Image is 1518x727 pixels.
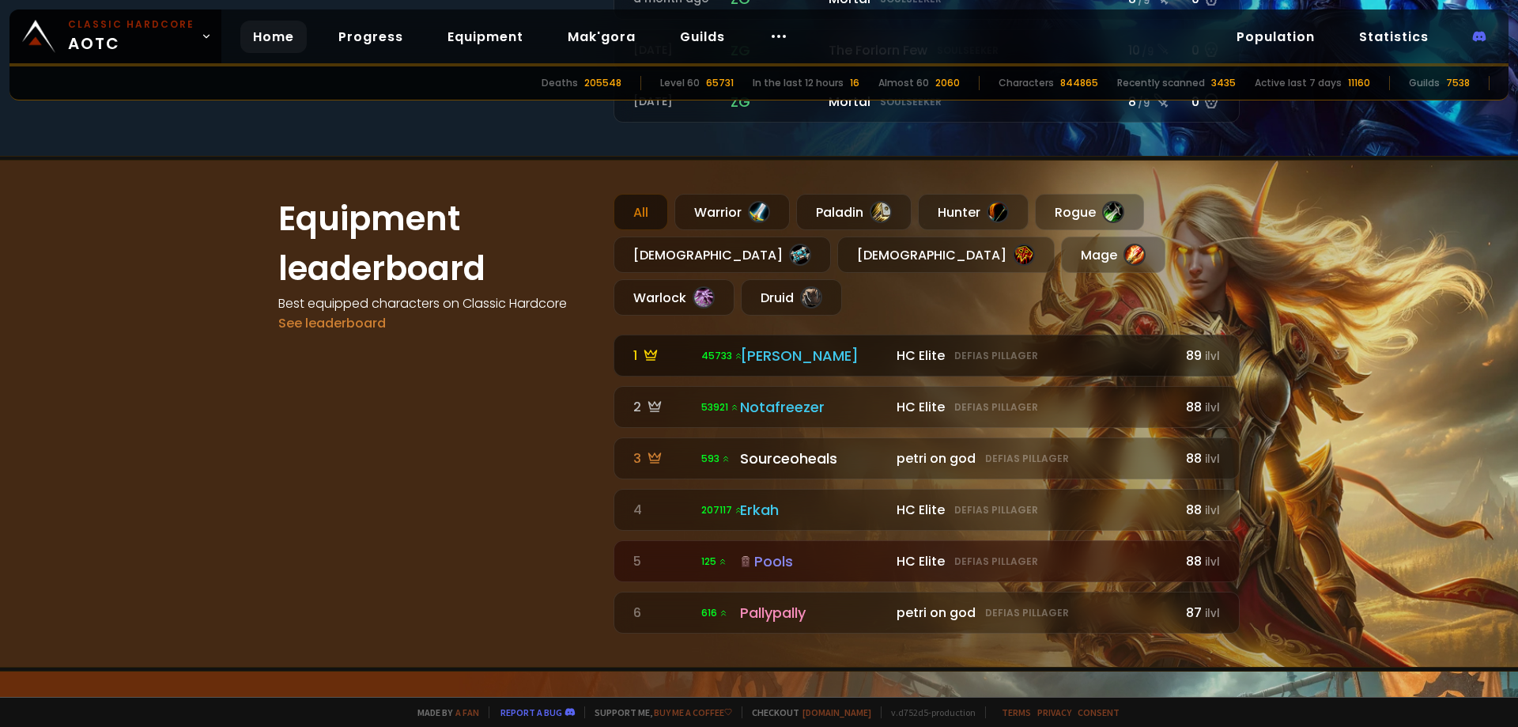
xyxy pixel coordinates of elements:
small: ilvl [1205,555,1220,570]
div: Paladin [796,194,912,230]
div: Guilds [1409,76,1440,90]
a: Mak'gora [555,21,648,53]
a: a fan [455,706,479,718]
small: ilvl [1205,503,1220,518]
span: 207117 [701,503,743,517]
div: Active last 7 days [1255,76,1342,90]
div: 88 [1179,551,1220,571]
span: AOTC [68,17,194,55]
div: All [614,194,668,230]
div: 5 [633,551,692,571]
div: 205548 [584,76,621,90]
div: 2060 [935,76,960,90]
div: 2 [633,397,692,417]
div: 88 [1179,449,1220,468]
a: Statistics [1346,21,1441,53]
small: Defias Pillager [985,606,1069,620]
a: Buy me a coffee [654,706,732,718]
span: Made by [408,706,479,718]
div: 3435 [1211,76,1236,90]
div: petri on god [897,449,1169,468]
div: Pallypally [740,602,887,623]
div: Notafreezer [740,396,887,418]
span: 125 [701,555,727,569]
div: 11160 [1348,76,1370,90]
a: Report a bug [500,706,562,718]
small: Defias Pillager [954,555,1038,569]
div: 16 [850,76,859,90]
h1: Equipment leaderboard [278,194,595,293]
div: 4 [633,500,692,520]
div: petri on god [897,603,1169,623]
span: 593 [701,452,731,466]
a: Classic HardcoreAOTC [9,9,221,63]
a: 2 53921 Notafreezer HC EliteDefias Pillager88ilvl [614,386,1240,428]
a: 4 207117 Erkah HC EliteDefias Pillager88ilvl [614,489,1240,531]
a: Terms [1002,706,1031,718]
div: 65731 [706,76,734,90]
small: Classic Hardcore [68,17,194,32]
span: Checkout [742,706,871,718]
span: v. d752d5 - production [881,706,976,718]
a: Progress [326,21,416,53]
a: [DOMAIN_NAME] [802,706,871,718]
div: 1 [633,346,692,365]
span: 45733 [701,349,743,363]
a: 6 616 Pallypally petri on godDefias Pillager87ilvl [614,592,1240,634]
div: Druid [741,279,842,316]
div: Recently scanned [1117,76,1205,90]
div: HC Elite [897,346,1169,365]
span: 53921 [701,400,739,415]
div: [DEMOGRAPHIC_DATA] [614,237,831,273]
span: Support me, [584,706,732,718]
div: Warrior [674,194,790,230]
div: 7538 [1446,76,1470,90]
div: Rogue [1035,194,1144,230]
a: Home [240,21,307,53]
div: HC Elite [897,551,1169,571]
div: Almost 60 [878,76,929,90]
div: Hunter [918,194,1029,230]
a: Consent [1078,706,1120,718]
div: Sourceoheals [740,448,887,469]
div: 89 [1179,346,1220,365]
a: 3 593 Sourceoheals petri on godDefias Pillager88ilvl [614,437,1240,479]
a: [DATE]zgMortalSoulseeker8 /90 [614,81,1240,123]
div: Deaths [542,76,578,90]
div: 88 [1179,500,1220,520]
small: ilvl [1205,452,1220,467]
small: ilvl [1205,606,1220,621]
small: ilvl [1205,349,1220,364]
h4: Best equipped characters on Classic Hardcore [278,293,595,313]
div: HC Elite [897,397,1169,417]
a: 5 125 Pools HC EliteDefias Pillager88ilvl [614,540,1240,582]
small: Defias Pillager [954,503,1038,517]
a: See leaderboard [278,314,386,332]
div: Warlock [614,279,734,316]
div: [PERSON_NAME] [740,345,887,366]
a: Population [1224,21,1327,53]
div: 88 [1179,397,1220,417]
div: 87 [1179,603,1220,623]
a: Guilds [667,21,738,53]
div: Characters [999,76,1054,90]
div: In the last 12 hours [753,76,844,90]
a: Equipment [435,21,536,53]
small: Defias Pillager [954,349,1038,363]
a: Privacy [1037,706,1071,718]
div: [DEMOGRAPHIC_DATA] [837,237,1055,273]
a: 1 45733 [PERSON_NAME] HC EliteDefias Pillager89ilvl [614,335,1240,377]
small: Defias Pillager [985,452,1069,466]
div: 6 [633,603,692,623]
div: Mage [1061,237,1165,273]
span: 616 [701,606,728,620]
div: 3 [633,449,692,468]
small: Defias Pillager [954,400,1038,415]
div: Erkah [740,499,887,521]
div: 844865 [1060,76,1098,90]
div: Pools [740,551,887,572]
small: ilvl [1205,400,1220,415]
div: Level 60 [660,76,700,90]
div: HC Elite [897,500,1169,520]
